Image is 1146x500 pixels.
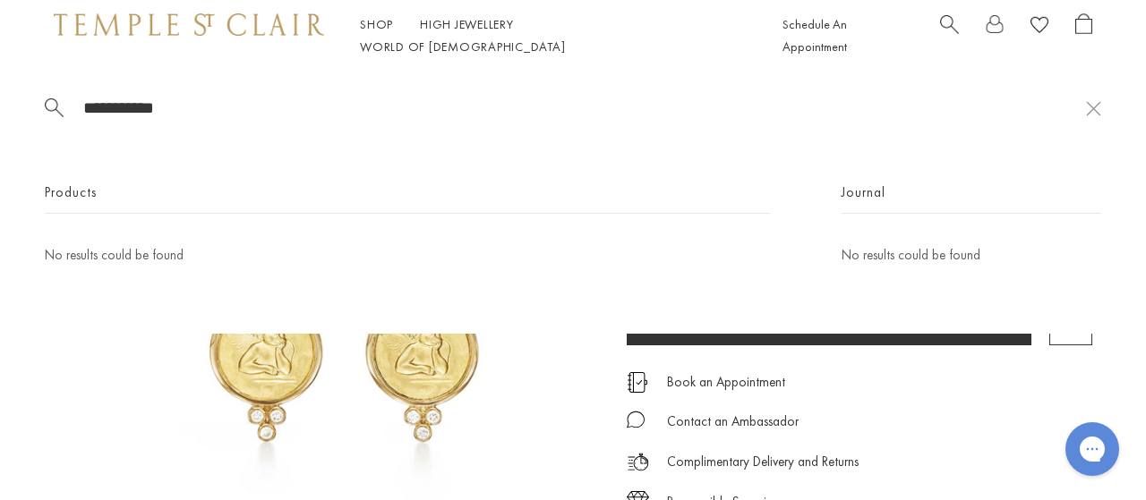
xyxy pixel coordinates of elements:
[783,16,847,55] a: Schedule An Appointment
[45,182,97,204] span: Products
[1056,416,1128,482] iframe: Gorgias live chat messenger
[667,411,799,433] div: Contact an Ambassador
[1031,13,1048,41] a: View Wishlist
[627,411,645,428] img: MessageIcon-01_2.svg
[667,372,785,392] a: Book an Appointment
[940,13,959,58] a: Search
[360,38,565,55] a: World of [DEMOGRAPHIC_DATA]World of [DEMOGRAPHIC_DATA]
[54,13,324,35] img: Temple St. Clair
[627,372,648,393] img: icon_appointment.svg
[360,16,393,32] a: ShopShop
[667,451,859,473] p: Complimentary Delivery and Returns
[842,182,885,204] span: Journal
[45,244,770,267] p: No results could be found
[627,451,649,473] img: icon_delivery.svg
[360,13,742,58] nav: Main navigation
[1075,13,1092,58] a: Open Shopping Bag
[420,16,514,32] a: High JewelleryHigh Jewellery
[842,244,1101,267] p: No results could be found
